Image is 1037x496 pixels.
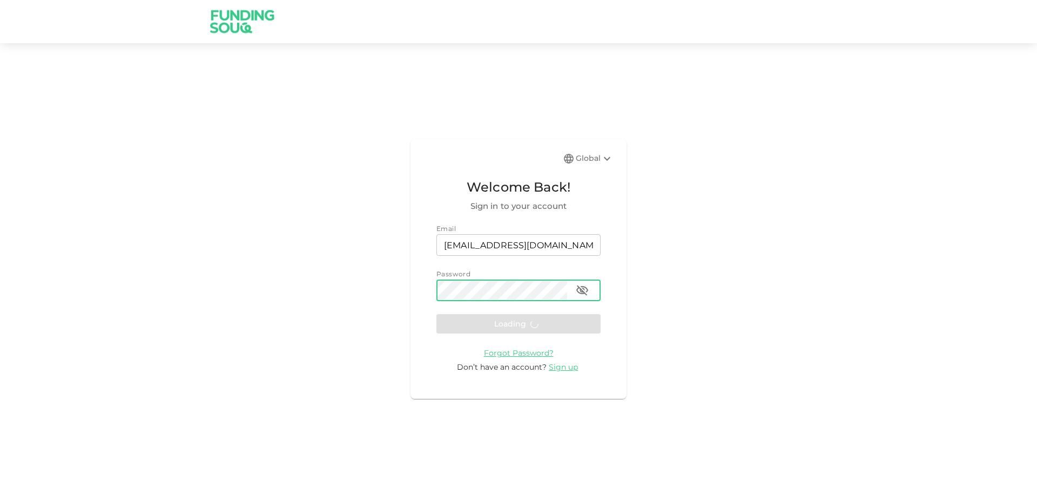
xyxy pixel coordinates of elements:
div: Global [576,152,614,165]
span: Password [436,270,470,278]
span: Email [436,225,456,233]
input: email [436,234,601,256]
span: Don’t have an account? [457,362,547,372]
span: Sign up [549,362,578,372]
span: Welcome Back! [436,177,601,198]
span: Sign in to your account [436,200,601,213]
a: Forgot Password? [484,348,554,358]
input: password [436,280,567,301]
